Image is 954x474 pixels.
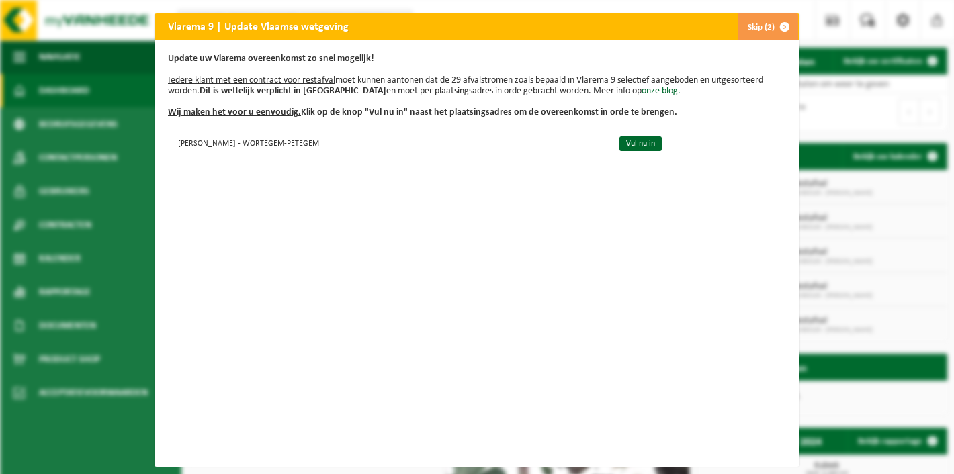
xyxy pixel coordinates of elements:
[737,13,798,40] button: Skip (2)
[642,86,681,96] a: onze blog.
[168,107,677,117] b: Klik op de knop "Vul nu in" naast het plaatsingsadres om de overeenkomst in orde te brengen.
[168,54,786,118] p: moet kunnen aantonen dat de 29 afvalstromen zoals bepaald in Vlarema 9 selectief aangeboden en ui...
[168,132,608,154] td: [PERSON_NAME] - WORTEGEM-PETEGEM
[168,107,301,117] u: Wij maken het voor u eenvoudig.
[155,13,362,39] h2: Vlarema 9 | Update Vlaamse wetgeving
[168,75,335,85] u: Iedere klant met een contract voor restafval
[168,54,374,64] b: Update uw Vlarema overeenkomst zo snel mogelijk!
[619,136,662,151] a: Vul nu in
[200,86,386,96] b: Dit is wettelijk verplicht in [GEOGRAPHIC_DATA]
